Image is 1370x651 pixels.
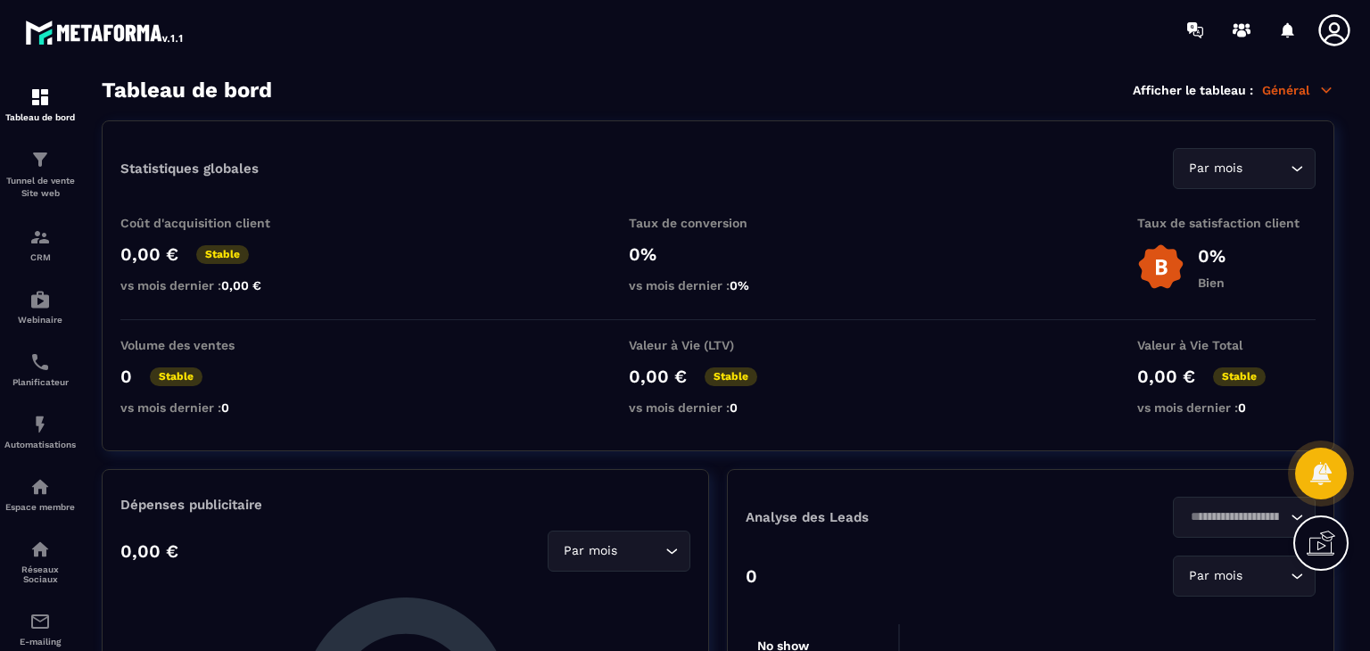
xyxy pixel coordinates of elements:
[4,502,76,512] p: Espace membre
[120,338,299,352] p: Volume des ventes
[4,175,76,200] p: Tunnel de vente Site web
[629,400,807,415] p: vs mois dernier :
[1137,216,1316,230] p: Taux de satisfaction client
[746,509,1031,525] p: Analyse des Leads
[4,252,76,262] p: CRM
[1173,497,1316,538] div: Search for option
[629,338,807,352] p: Valeur à Vie (LTV)
[102,78,272,103] h3: Tableau de bord
[1198,245,1226,267] p: 0%
[29,149,51,170] img: formation
[1133,83,1253,97] p: Afficher le tableau :
[4,276,76,338] a: automationsautomationsWebinaire
[120,278,299,293] p: vs mois dernier :
[4,338,76,400] a: schedulerschedulerPlanificateur
[1213,367,1266,386] p: Stable
[730,278,749,293] span: 0%
[120,497,690,513] p: Dépenses publicitaire
[221,400,229,415] span: 0
[29,539,51,560] img: social-network
[4,637,76,647] p: E-mailing
[1184,566,1246,586] span: Par mois
[1137,338,1316,352] p: Valeur à Vie Total
[4,73,76,136] a: formationformationTableau de bord
[1246,566,1286,586] input: Search for option
[4,112,76,122] p: Tableau de bord
[629,366,687,387] p: 0,00 €
[1173,148,1316,189] div: Search for option
[120,161,259,177] p: Statistiques globales
[629,216,807,230] p: Taux de conversion
[629,278,807,293] p: vs mois dernier :
[120,366,132,387] p: 0
[29,227,51,248] img: formation
[29,351,51,373] img: scheduler
[29,414,51,435] img: automations
[120,400,299,415] p: vs mois dernier :
[1184,159,1246,178] span: Par mois
[4,525,76,597] a: social-networksocial-networkRéseaux Sociaux
[120,540,178,562] p: 0,00 €
[25,16,186,48] img: logo
[4,315,76,325] p: Webinaire
[4,400,76,463] a: automationsautomationsAutomatisations
[746,565,757,587] p: 0
[4,136,76,213] a: formationformationTunnel de vente Site web
[1173,556,1316,597] div: Search for option
[4,377,76,387] p: Planificateur
[1238,400,1246,415] span: 0
[150,367,202,386] p: Stable
[1137,243,1184,291] img: b-badge-o.b3b20ee6.svg
[4,463,76,525] a: automationsautomationsEspace membre
[559,541,621,561] span: Par mois
[120,243,178,265] p: 0,00 €
[29,87,51,108] img: formation
[120,216,299,230] p: Coût d'acquisition client
[1262,82,1334,98] p: Général
[1184,507,1286,527] input: Search for option
[621,541,661,561] input: Search for option
[1137,400,1316,415] p: vs mois dernier :
[221,278,261,293] span: 0,00 €
[1137,366,1195,387] p: 0,00 €
[196,245,249,264] p: Stable
[705,367,757,386] p: Stable
[4,440,76,449] p: Automatisations
[548,531,690,572] div: Search for option
[629,243,807,265] p: 0%
[29,289,51,310] img: automations
[4,564,76,584] p: Réseaux Sociaux
[29,611,51,632] img: email
[730,400,738,415] span: 0
[29,476,51,498] img: automations
[4,213,76,276] a: formationformationCRM
[1246,159,1286,178] input: Search for option
[1198,276,1226,290] p: Bien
